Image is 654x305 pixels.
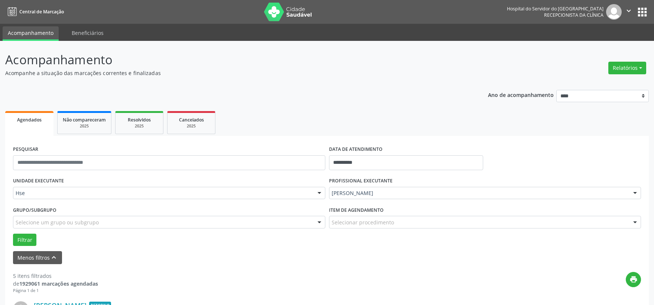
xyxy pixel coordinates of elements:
[622,4,636,20] button: 
[606,4,622,20] img: img
[636,6,649,19] button: apps
[17,117,42,123] span: Agendados
[66,26,109,39] a: Beneficiários
[544,12,603,18] span: Recepcionista da clínica
[121,123,158,129] div: 2025
[629,275,638,283] i: print
[488,90,554,99] p: Ano de acompanhamento
[13,251,62,264] button: Menos filtroskeyboard_arrow_up
[329,175,393,187] label: PROFISSIONAL EXECUTANTE
[3,26,59,41] a: Acompanhamento
[332,218,394,226] span: Selecionar procedimento
[5,51,456,69] p: Acompanhamento
[507,6,603,12] div: Hospital do Servidor do [GEOGRAPHIC_DATA]
[13,234,36,246] button: Filtrar
[13,204,56,216] label: Grupo/Subgrupo
[625,7,633,15] i: 
[13,288,98,294] div: Página 1 de 1
[13,175,64,187] label: UNIDADE EXECUTANTE
[332,189,626,197] span: [PERSON_NAME]
[13,272,98,280] div: 5 itens filtrados
[329,204,384,216] label: Item de agendamento
[63,117,106,123] span: Não compareceram
[16,218,99,226] span: Selecione um grupo ou subgrupo
[5,69,456,77] p: Acompanhe a situação das marcações correntes e finalizadas
[179,117,204,123] span: Cancelados
[16,189,310,197] span: Hse
[626,272,641,287] button: print
[50,253,58,262] i: keyboard_arrow_up
[63,123,106,129] div: 2025
[19,9,64,15] span: Central de Marcação
[5,6,64,18] a: Central de Marcação
[173,123,210,129] div: 2025
[13,280,98,288] div: de
[329,144,383,155] label: DATA DE ATENDIMENTO
[608,62,646,74] button: Relatórios
[13,144,38,155] label: PESQUISAR
[19,280,98,287] strong: 1929061 marcações agendadas
[128,117,151,123] span: Resolvidos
